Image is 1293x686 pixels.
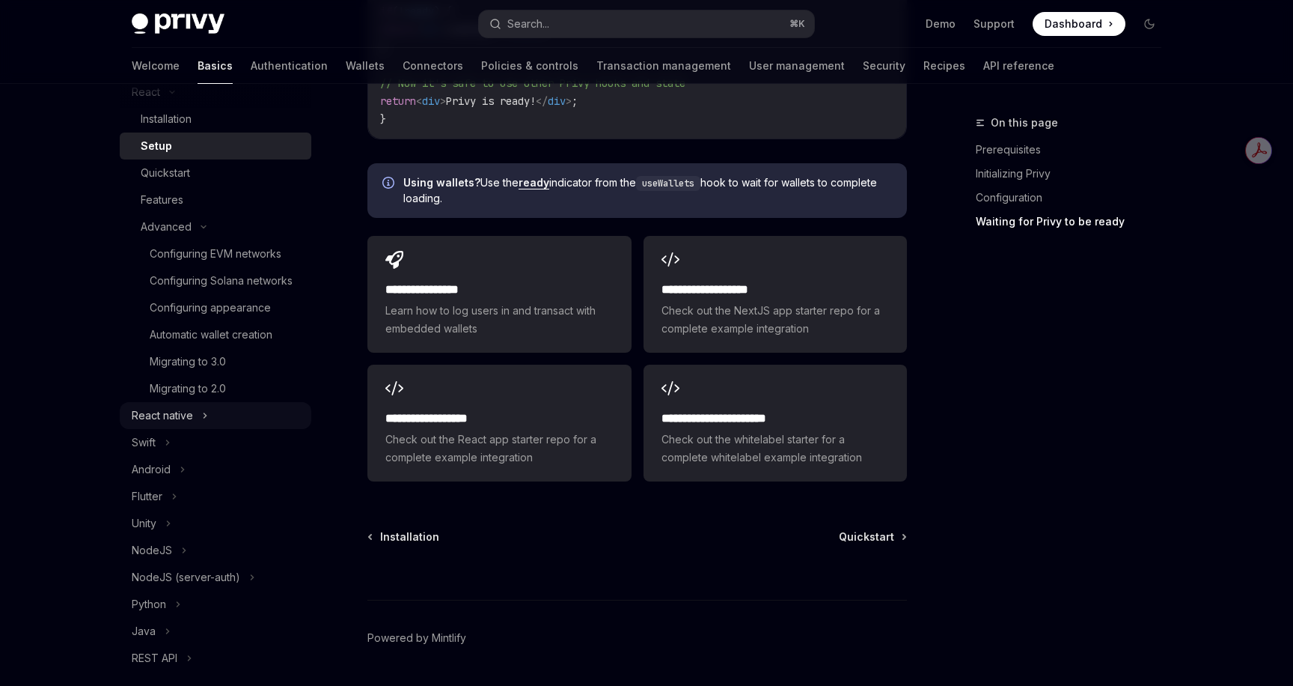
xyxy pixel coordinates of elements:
button: Unity [120,510,311,537]
a: Setup [120,133,311,160]
a: Dashboard [1033,12,1125,36]
span: ; [572,94,578,108]
code: useWallets [636,176,700,191]
button: Flutter [120,483,311,510]
a: Quickstart [839,529,905,544]
div: Migrating to 3.0 [150,353,226,371]
span: Check out the NextJS app starter repo for a complete example integration [661,302,889,338]
span: Check out the React app starter repo for a complete example integration [385,431,613,467]
span: Dashboard [1045,16,1102,31]
a: Authentication [251,48,328,84]
a: **** **** **** ****Check out the NextJS app starter repo for a complete example integration [644,236,907,353]
span: > [566,94,572,108]
a: Policies & controls [481,48,578,84]
span: Learn how to log users in and transact with embedded wallets [385,302,613,338]
button: Toggle dark mode [1137,12,1161,36]
div: NodeJS [132,541,172,559]
button: Python [120,591,311,618]
strong: Using wallets? [403,176,480,189]
a: Wallets [346,48,385,84]
span: Installation [380,529,439,544]
div: Advanced [141,218,192,236]
button: Android [120,456,311,483]
a: Features [120,186,311,213]
a: API reference [983,48,1054,84]
span: return [380,94,416,108]
img: dark logo [132,13,224,34]
button: React native [120,402,311,429]
a: Recipes [923,48,965,84]
span: Privy is ready! [446,94,536,108]
div: Features [141,191,183,209]
div: Installation [141,110,192,128]
button: Search...⌘K [479,10,814,37]
span: < [416,94,422,108]
button: Swift [120,429,311,456]
a: Migrating to 2.0 [120,375,311,402]
a: Migrating to 3.0 [120,348,311,375]
button: Java [120,618,311,645]
a: ready [519,176,549,189]
span: Check out the whitelabel starter for a complete whitelabel example integration [661,431,889,467]
a: Security [863,48,905,84]
span: Quickstart [839,529,894,544]
span: div [422,94,440,108]
div: NodeJS (server-auth) [132,568,240,586]
span: > [440,94,446,108]
div: Setup [141,137,172,155]
a: Configuring EVM networks [120,240,311,267]
a: Waiting for Privy to be ready [976,210,1173,234]
a: Initializing Privy [976,162,1173,186]
a: User management [749,48,845,84]
button: NodeJS [120,537,311,564]
a: Configuring Solana networks [120,267,311,294]
a: Demo [926,16,956,31]
a: **** **** **** *Learn how to log users in and transact with embedded wallets [367,236,631,353]
span: ⌘ K [789,18,805,30]
div: Search... [507,15,549,33]
span: } [380,112,386,126]
a: Welcome [132,48,180,84]
button: REST API [120,645,311,672]
button: Advanced [120,213,311,240]
a: Configuration [976,186,1173,210]
a: Basics [198,48,233,84]
a: **** **** **** **** ***Check out the whitelabel starter for a complete whitelabel example integra... [644,365,907,482]
svg: Info [382,177,397,192]
div: Android [132,461,171,479]
div: Automatic wallet creation [150,326,272,344]
div: Swift [132,434,156,452]
div: Migrating to 2.0 [150,380,226,398]
div: Configuring EVM networks [150,245,281,263]
a: Powered by Mintlify [367,631,466,646]
a: Transaction management [596,48,731,84]
span: div [548,94,566,108]
div: Quickstart [141,164,190,182]
div: Python [132,595,166,613]
div: REST API [132,649,177,667]
div: Java [132,622,156,640]
a: Installation [369,529,439,544]
a: **** **** **** ***Check out the React app starter repo for a complete example integration [367,365,631,482]
span: On this page [991,114,1058,132]
div: Flutter [132,488,162,506]
a: Connectors [403,48,463,84]
a: Configuring appearance [120,294,311,321]
span: </ [536,94,548,108]
a: Quickstart [120,160,311,186]
a: Prerequisites [976,138,1173,162]
span: Use the indicator from the hook to wait for wallets to complete loading. [403,175,892,206]
a: Installation [120,106,311,133]
div: Configuring Solana networks [150,272,293,290]
a: Automatic wallet creation [120,321,311,348]
div: React native [132,407,193,425]
div: Configuring appearance [150,299,271,317]
a: Support [973,16,1015,31]
button: NodeJS (server-auth) [120,564,311,591]
div: Unity [132,514,156,532]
